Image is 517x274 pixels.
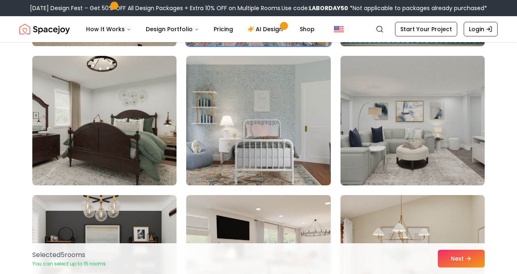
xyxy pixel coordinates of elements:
[139,21,206,37] button: Design Portfolio
[309,4,348,12] b: LABORDAY50
[293,21,321,37] a: Shop
[80,21,138,37] button: How It Works
[80,21,321,37] nav: Main
[186,56,330,185] img: Room room-62
[464,22,498,36] a: Login
[340,56,485,185] img: Room room-63
[395,22,457,36] a: Start Your Project
[19,21,70,37] img: Spacejoy Logo
[334,24,344,34] img: United States
[207,21,240,37] a: Pricing
[19,21,70,37] a: Spacejoy
[348,4,487,12] span: *Not applicable to packages already purchased*
[32,250,106,260] p: Selected 5 room s
[32,56,177,185] img: Room room-61
[438,250,485,268] button: Next
[32,261,106,267] p: You can select up to 15 rooms
[241,21,292,37] a: AI Design
[282,4,348,12] span: Use code:
[19,16,498,42] nav: Global
[30,4,487,12] div: [DATE] Design Fest – Get 50% OFF All Design Packages + Extra 10% OFF on Multiple Rooms.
